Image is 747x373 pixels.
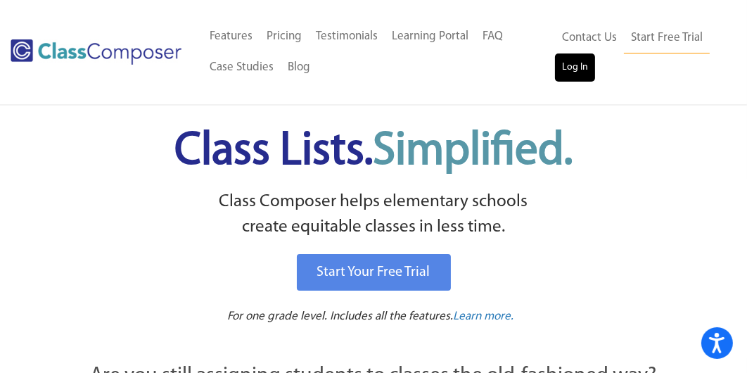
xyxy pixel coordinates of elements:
[555,23,624,53] a: Contact Us
[281,52,317,83] a: Blog
[454,310,514,322] span: Learn more.
[228,310,454,322] span: For one grade level. Includes all the features.
[203,52,281,83] a: Case Studies
[624,23,710,54] a: Start Free Trial
[11,39,181,65] img: Class Composer
[317,265,430,279] span: Start Your Free Trial
[475,21,510,52] a: FAQ
[203,21,555,83] nav: Header Menu
[555,53,595,82] a: Log In
[385,21,475,52] a: Learning Portal
[260,21,309,52] a: Pricing
[203,21,260,52] a: Features
[297,254,451,291] a: Start Your Free Trial
[454,308,514,326] a: Learn more.
[373,129,573,175] span: Simplified.
[309,21,385,52] a: Testimonials
[555,23,726,82] nav: Header Menu
[174,129,573,175] span: Class Lists.
[14,189,733,241] p: Class Composer helps elementary schools create equitable classes in less time.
